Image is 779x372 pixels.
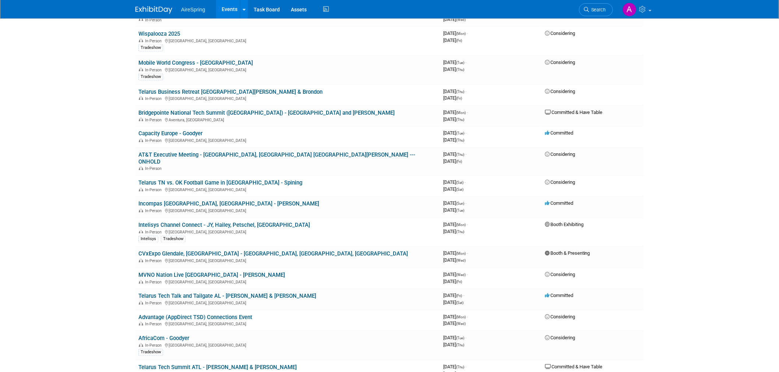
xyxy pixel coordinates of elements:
[443,17,466,22] span: [DATE]
[456,209,464,213] span: (Tue)
[465,201,466,206] span: -
[456,322,466,326] span: (Wed)
[456,301,463,305] span: (Sat)
[465,152,466,157] span: -
[139,96,143,100] img: In-Person Event
[467,251,468,256] span: -
[545,130,573,136] span: Committed
[443,342,464,348] span: [DATE]
[443,335,466,341] span: [DATE]
[138,74,163,80] div: Tradeshow
[138,117,437,122] div: Aventura, [GEOGRAPHIC_DATA]
[443,152,466,157] span: [DATE]
[138,335,189,342] a: AfricaCom - Goodyer
[145,322,164,327] span: In-Person
[139,139,143,142] img: In-Person Event
[139,280,143,284] img: In-Person Event
[138,201,319,207] a: Incompas [GEOGRAPHIC_DATA], [GEOGRAPHIC_DATA] - [PERSON_NAME]
[145,259,164,264] span: In-Person
[443,201,466,206] span: [DATE]
[456,188,463,192] span: (Sat)
[145,280,164,285] span: In-Person
[145,139,164,143] span: In-Person
[545,272,575,278] span: Considering
[443,159,462,164] span: [DATE]
[139,118,143,121] img: In-Person Event
[443,67,464,72] span: [DATE]
[443,364,466,370] span: [DATE]
[443,279,462,285] span: [DATE]
[463,293,464,298] span: -
[456,153,464,157] span: (Thu)
[456,223,466,227] span: (Mon)
[145,118,164,122] span: In-Person
[467,272,468,278] span: -
[138,321,437,327] div: [GEOGRAPHIC_DATA], [GEOGRAPHIC_DATA]
[589,7,606,12] span: Search
[545,152,575,157] span: Considering
[443,110,468,115] span: [DATE]
[465,60,466,65] span: -
[138,229,437,235] div: [GEOGRAPHIC_DATA], [GEOGRAPHIC_DATA]
[456,96,462,100] span: (Fri)
[443,117,464,122] span: [DATE]
[138,342,437,348] div: [GEOGRAPHIC_DATA], [GEOGRAPHIC_DATA]
[145,230,164,235] span: In-Person
[138,60,253,66] a: Mobile World Congress - [GEOGRAPHIC_DATA]
[545,201,573,206] span: Committed
[139,322,143,326] img: In-Person Event
[145,68,164,72] span: In-Person
[443,258,466,263] span: [DATE]
[443,180,466,185] span: [DATE]
[138,349,163,356] div: Tradeshow
[443,89,466,94] span: [DATE]
[139,18,143,21] img: In-Person Event
[138,314,252,321] a: Advantage (AppDirect TSD) Connections Event
[138,208,437,214] div: [GEOGRAPHIC_DATA], [GEOGRAPHIC_DATA]
[443,321,466,326] span: [DATE]
[138,130,202,137] a: Capacity Europe - Goodyer
[545,335,575,341] span: Considering
[545,314,575,320] span: Considering
[139,259,143,262] img: In-Person Event
[139,39,143,42] img: In-Person Event
[145,18,164,22] span: In-Person
[456,365,464,369] span: (Thu)
[138,258,437,264] div: [GEOGRAPHIC_DATA], [GEOGRAPHIC_DATA]
[145,96,164,101] span: In-Person
[545,180,575,185] span: Considering
[545,222,584,228] span: Booth Exhibiting
[465,89,466,94] span: -
[545,110,603,115] span: Committed & Have Table
[545,60,575,65] span: Considering
[456,68,464,72] span: (Thu)
[465,335,466,341] span: -
[138,222,310,229] a: Intelisys Channel Connect - JY, Hailey, Petschel, [GEOGRAPHIC_DATA]
[545,31,575,36] span: Considering
[456,230,464,234] span: (Thu)
[443,187,463,192] span: [DATE]
[138,300,437,306] div: [GEOGRAPHIC_DATA], [GEOGRAPHIC_DATA]
[545,89,575,94] span: Considering
[145,188,164,193] span: In-Person
[443,137,464,143] span: [DATE]
[138,279,437,285] div: [GEOGRAPHIC_DATA], [GEOGRAPHIC_DATA]
[138,180,302,186] a: Telarus TN vs. OK Football Game in [GEOGRAPHIC_DATA] - Spining
[456,315,466,319] span: (Mon)
[545,293,573,298] span: Committed
[139,68,143,71] img: In-Person Event
[456,280,462,284] span: (Fri)
[138,31,180,37] a: Wispalooza 2025
[145,167,164,171] span: In-Person
[456,273,466,277] span: (Wed)
[456,61,464,65] span: (Tue)
[138,251,408,257] a: CVxExpo Glendale, [GEOGRAPHIC_DATA] - [GEOGRAPHIC_DATA], [GEOGRAPHIC_DATA], [GEOGRAPHIC_DATA]
[443,37,462,43] span: [DATE]
[443,229,464,235] span: [DATE]
[139,209,143,212] img: In-Person Event
[138,187,437,193] div: [GEOGRAPHIC_DATA], [GEOGRAPHIC_DATA]
[138,110,395,116] a: Bridgepointe National Tech Summit ([GEOGRAPHIC_DATA]) - [GEOGRAPHIC_DATA] and [PERSON_NAME]
[138,37,437,43] div: [GEOGRAPHIC_DATA], [GEOGRAPHIC_DATA]
[443,300,463,305] span: [DATE]
[456,343,464,347] span: (Thu)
